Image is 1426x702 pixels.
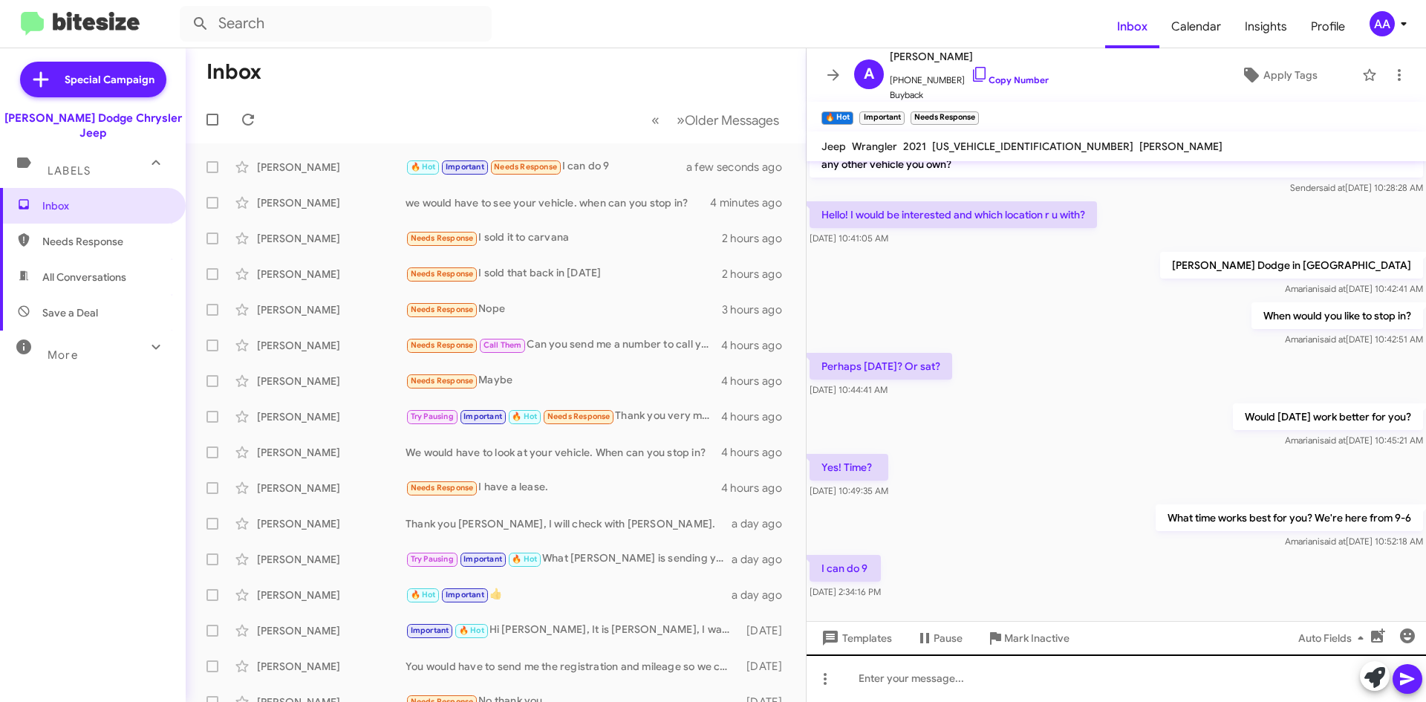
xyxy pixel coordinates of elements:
[257,302,406,317] div: [PERSON_NAME]
[406,408,721,425] div: Thank you very much
[677,111,685,129] span: »
[1004,625,1069,651] span: Mark Inactive
[732,516,794,531] div: a day ago
[1202,62,1355,88] button: Apply Tags
[1319,182,1345,193] span: said at
[411,340,474,350] span: Needs Response
[1285,435,1423,446] span: Amariani [DATE] 10:45:21 AM
[722,231,794,246] div: 2 hours ago
[1156,504,1423,531] p: What time works best for you? We're here from 9-6
[732,552,794,567] div: a day ago
[257,160,406,175] div: [PERSON_NAME]
[864,62,874,86] span: A
[406,230,722,247] div: I sold it to carvana
[810,201,1097,228] p: Hello! I would be interested and which location r u with?
[1263,62,1318,88] span: Apply Tags
[1233,403,1423,430] p: Would [DATE] work better for you?
[1298,625,1370,651] span: Auto Fields
[406,622,739,639] div: Hi [PERSON_NAME], It is [PERSON_NAME], I wanted to get back to you. We have looked at the numbers...
[903,140,926,153] span: 2021
[459,625,484,635] span: 🔥 Hot
[411,483,474,493] span: Needs Response
[411,590,436,599] span: 🔥 Hot
[406,301,722,318] div: Nope
[821,111,853,125] small: 🔥 Hot
[722,302,794,317] div: 3 hours ago
[180,6,492,42] input: Search
[721,374,794,389] div: 4 hours ago
[257,445,406,460] div: [PERSON_NAME]
[1139,140,1222,153] span: [PERSON_NAME]
[484,340,522,350] span: Call Them
[1105,5,1159,48] a: Inbox
[974,625,1081,651] button: Mark Inactive
[406,337,721,354] div: Can you send me a number to call you at?
[411,305,474,314] span: Needs Response
[721,445,794,460] div: 4 hours ago
[852,140,897,153] span: Wrangler
[463,412,502,421] span: Important
[721,481,794,495] div: 4 hours ago
[668,105,788,135] button: Next
[904,625,974,651] button: Pause
[739,623,794,638] div: [DATE]
[406,659,739,674] div: You would have to send me the registration and mileage so we can access Jeeps records
[1159,5,1233,48] a: Calendar
[512,554,537,564] span: 🔥 Hot
[257,516,406,531] div: [PERSON_NAME]
[1370,11,1395,36] div: AA
[446,590,484,599] span: Important
[406,372,721,389] div: Maybe
[1286,625,1381,651] button: Auto Fields
[818,625,892,651] span: Templates
[257,409,406,424] div: [PERSON_NAME]
[890,65,1049,88] span: [PHONE_NUMBER]
[411,376,474,386] span: Needs Response
[257,231,406,246] div: [PERSON_NAME]
[494,162,557,172] span: Needs Response
[810,384,888,395] span: [DATE] 10:44:41 AM
[257,481,406,495] div: [PERSON_NAME]
[651,111,660,129] span: «
[406,265,722,282] div: I sold that back in [DATE]
[48,164,91,178] span: Labels
[257,659,406,674] div: [PERSON_NAME]
[42,198,169,213] span: Inbox
[705,160,794,175] div: a few seconds ago
[411,233,474,243] span: Needs Response
[257,338,406,353] div: [PERSON_NAME]
[710,195,794,210] div: 4 minutes ago
[1320,435,1346,446] span: said at
[890,48,1049,65] span: [PERSON_NAME]
[1320,283,1346,294] span: said at
[411,554,454,564] span: Try Pausing
[732,588,794,602] div: a day ago
[934,625,963,651] span: Pause
[739,659,794,674] div: [DATE]
[721,409,794,424] div: 4 hours ago
[406,516,732,531] div: Thank you [PERSON_NAME], I will check with [PERSON_NAME].
[257,588,406,602] div: [PERSON_NAME]
[810,454,888,481] p: Yes! Time?
[1160,252,1423,279] p: [PERSON_NAME] Dodge in [GEOGRAPHIC_DATA]
[206,60,261,84] h1: Inbox
[1290,182,1423,193] span: Sender [DATE] 10:28:28 AM
[411,269,474,279] span: Needs Response
[685,112,779,129] span: Older Messages
[406,445,721,460] div: We would have to look at your vehicle. When can you stop in?
[1299,5,1357,48] a: Profile
[406,586,732,603] div: 👍
[406,158,705,175] div: I can do 9
[810,485,888,496] span: [DATE] 10:49:35 AM
[911,111,979,125] small: Needs Response
[406,479,721,496] div: I have a lease.
[257,552,406,567] div: [PERSON_NAME]
[642,105,668,135] button: Previous
[1233,5,1299,48] a: Insights
[1320,536,1346,547] span: said at
[810,233,888,244] span: [DATE] 10:41:05 AM
[1251,302,1423,329] p: When would you like to stop in?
